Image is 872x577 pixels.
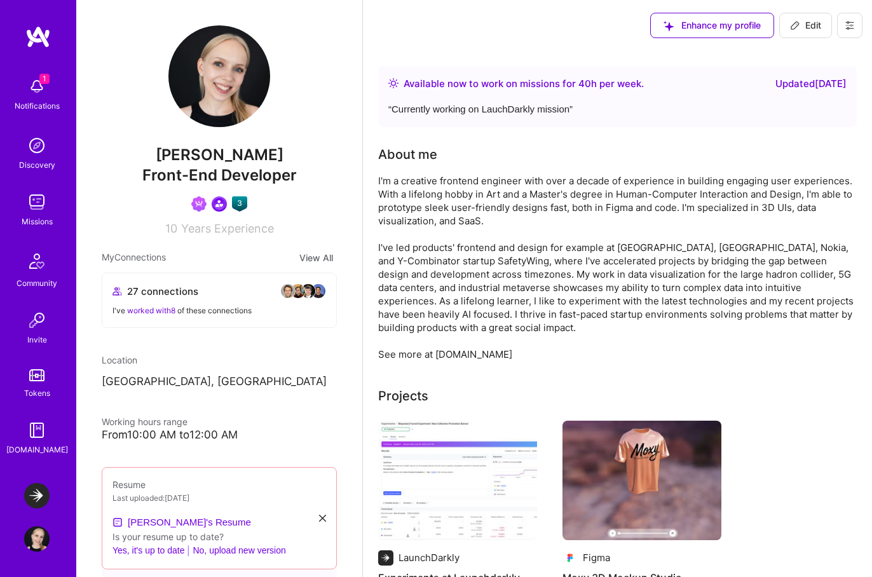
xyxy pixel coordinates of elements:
img: discovery [24,133,50,158]
img: User Avatar [24,526,50,552]
img: Company logo [562,550,578,566]
i: icon SuggestedTeams [664,21,674,31]
span: 40 [578,78,591,90]
span: Front-End Developer [142,166,297,184]
img: Community [22,246,52,276]
div: Figma [583,551,610,564]
button: No, upload new version [193,543,285,559]
span: 10 [165,222,177,235]
div: About me [378,145,437,164]
div: I'm a creative frontend engineer with over a decade of experience in building engaging user exper... [378,174,857,361]
img: avatar [280,283,296,299]
img: Company logo [378,550,393,566]
img: guide book [24,417,50,443]
span: worked with 8 [127,306,175,315]
span: Working hours range [102,416,187,427]
img: Availability [388,78,399,88]
span: 27 connections [127,285,198,298]
img: avatar [301,283,316,299]
span: 1 [39,74,50,84]
div: I've of these connections [112,304,326,317]
div: “ Currently working on LauchDarkly mission ” [388,102,847,117]
img: bell [24,74,50,99]
i: icon Close [319,515,326,522]
span: [PERSON_NAME] [102,146,337,165]
span: Edit [790,19,821,32]
div: Location [102,353,337,367]
span: Years Experience [181,222,274,235]
img: Been on Mission [191,196,207,212]
div: Projects [378,386,428,405]
div: Invite [27,333,47,346]
button: 27 connectionsavataravataravataravatarI've worked with8 of these connections [102,273,337,328]
div: Updated [DATE] [775,76,847,92]
img: tokens [29,369,44,381]
button: Edit [779,13,832,38]
img: Invite [24,308,50,333]
div: [DOMAIN_NAME] [6,443,68,456]
div: Tokens [24,386,50,400]
div: From 10:00 AM to 12:00 AM [102,428,337,442]
a: User Avatar [21,526,53,552]
button: Enhance my profile [650,13,774,38]
div: Community [17,276,57,290]
i: icon Collaborator [112,287,122,296]
div: Is your resume up to date? [112,530,326,543]
div: LaunchDarkly [399,551,460,564]
img: Experiments at Launchdarkly [378,421,537,540]
div: Last uploaded: [DATE] [112,491,326,505]
div: Available now to work on missions for h per week . [404,76,644,92]
span: | [187,544,190,557]
a: [PERSON_NAME]'s Resume [112,515,251,530]
div: Notifications [15,99,60,112]
img: avatar [311,283,326,299]
img: Resume [112,517,123,527]
img: teamwork [24,189,50,215]
span: Enhance my profile [664,19,761,32]
img: Moxy 3D Mockup Studio [562,421,721,540]
div: Discovery [19,158,55,172]
img: LaunchDarkly: Experimentation Delivery Team [24,483,50,508]
div: Missions [22,215,53,228]
img: User Avatar [168,25,270,127]
span: Resume [112,479,146,490]
img: avatar [290,283,306,299]
button: Yes, it's up to date [112,543,184,559]
img: Community leader [212,196,227,212]
img: logo [25,25,51,48]
p: [GEOGRAPHIC_DATA], [GEOGRAPHIC_DATA] [102,374,337,390]
span: My Connections [102,250,166,265]
button: View All [296,250,337,265]
a: LaunchDarkly: Experimentation Delivery Team [21,483,53,508]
